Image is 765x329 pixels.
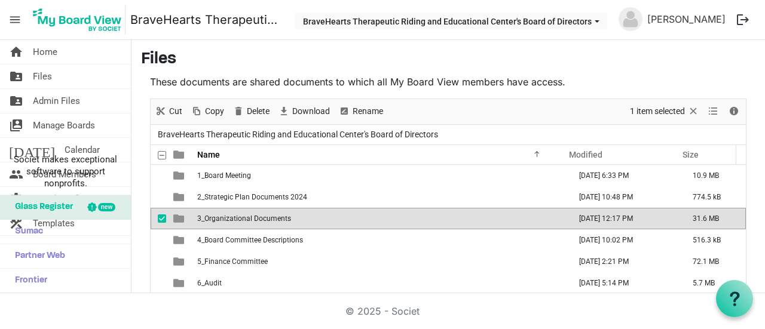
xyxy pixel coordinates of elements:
[642,7,730,31] a: [PERSON_NAME]
[166,251,194,272] td: is template cell column header type
[569,150,602,159] span: Modified
[151,229,166,251] td: checkbox
[726,104,742,119] button: Details
[680,208,746,229] td: 31.6 MB is template cell column header Size
[9,244,65,268] span: Partner Web
[9,89,23,113] span: folder_shared
[626,99,703,124] div: Clear selection
[197,257,268,266] span: 5_Finance Committee
[65,138,100,162] span: Calendar
[151,99,186,124] div: Cut
[228,99,274,124] div: Delete
[231,104,272,119] button: Delete
[9,195,73,219] span: Glass Register
[703,99,724,124] div: View
[189,104,227,119] button: Copy
[141,50,755,70] h3: Files
[680,251,746,272] td: 72.1 MB is template cell column header Size
[194,186,567,208] td: 2_Strategic Plan Documents 2024 is template cell column header Name
[150,75,746,89] p: These documents are shared documents to which all My Board View members have access.
[9,138,55,162] span: [DATE]
[33,89,80,113] span: Admin Files
[567,229,680,251] td: January 27, 2025 10:02 PM column header Modified
[680,229,746,251] td: 516.3 kB is template cell column header Size
[567,251,680,272] td: July 24, 2025 2:21 PM column header Modified
[151,272,166,294] td: checkbox
[194,272,567,294] td: 6_Audit is template cell column header Name
[246,104,271,119] span: Delete
[291,104,331,119] span: Download
[9,64,23,88] span: folder_shared
[166,186,194,208] td: is template cell column header type
[724,99,744,124] div: Details
[9,220,43,244] span: Sumac
[706,104,720,119] button: View dropdownbutton
[680,186,746,208] td: 774.5 kB is template cell column header Size
[33,40,57,64] span: Home
[9,269,47,293] span: Frontier
[194,251,567,272] td: 5_Finance Committee is template cell column header Name
[166,272,194,294] td: is template cell column header type
[4,8,26,31] span: menu
[619,7,642,31] img: no-profile-picture.svg
[9,40,23,64] span: home
[628,104,702,119] button: Selection
[197,236,303,244] span: 4_Board Committee Descriptions
[197,214,291,223] span: 3_Organizational Documents
[151,186,166,208] td: checkbox
[629,104,686,119] span: 1 item selected
[336,104,385,119] button: Rename
[151,208,166,229] td: checkbox
[33,64,52,88] span: Files
[274,99,334,124] div: Download
[351,104,384,119] span: Rename
[295,13,607,29] button: BraveHearts Therapeutic Riding and Educational Center's Board of Directors dropdownbutton
[194,165,567,186] td: 1_Board Meeting is template cell column header Name
[680,165,746,186] td: 10.9 MB is template cell column header Size
[567,208,680,229] td: August 14, 2025 12:17 PM column header Modified
[155,127,440,142] span: BraveHearts Therapeutic Riding and Educational Center's Board of Directors
[204,104,225,119] span: Copy
[166,208,194,229] td: is template cell column header type
[29,5,130,35] a: My Board View Logo
[151,165,166,186] td: checkbox
[194,208,567,229] td: 3_Organizational Documents is template cell column header Name
[151,251,166,272] td: checkbox
[98,203,115,211] div: new
[567,272,680,294] td: May 06, 2025 5:14 PM column header Modified
[345,305,420,317] a: © 2025 - Societ
[567,165,680,186] td: August 09, 2025 6:33 PM column header Modified
[153,104,185,119] button: Cut
[194,229,567,251] td: 4_Board Committee Descriptions is template cell column header Name
[334,99,387,124] div: Rename
[166,229,194,251] td: is template cell column header type
[197,171,251,180] span: 1_Board Meeting
[680,272,746,294] td: 5.7 MB is template cell column header Size
[9,113,23,137] span: switch_account
[276,104,332,119] button: Download
[567,186,680,208] td: April 01, 2025 10:48 PM column header Modified
[197,279,222,287] span: 6_Audit
[166,165,194,186] td: is template cell column header type
[186,99,228,124] div: Copy
[730,7,755,32] button: logout
[683,150,699,159] span: Size
[33,113,95,137] span: Manage Boards
[197,193,307,201] span: 2_Strategic Plan Documents 2024
[130,8,283,32] a: BraveHearts Therapeutic Riding and Educational Center's Board of Directors
[168,104,183,119] span: Cut
[197,150,220,159] span: Name
[29,5,126,35] img: My Board View Logo
[5,153,126,189] span: Societ makes exceptional software to support nonprofits.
